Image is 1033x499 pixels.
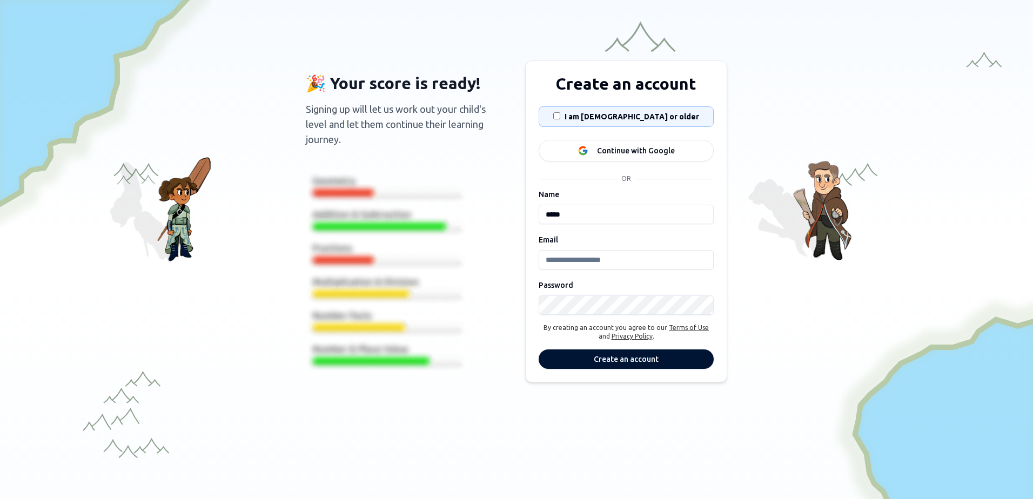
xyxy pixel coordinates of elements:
[539,349,714,369] button: Create an account
[565,111,699,122] label: I am [DEMOGRAPHIC_DATA] or older
[539,281,573,289] label: Password
[612,333,653,340] a: Privacy Policy
[539,140,714,161] button: Continue with Google
[617,174,635,183] span: OR
[539,190,559,199] label: Name
[669,324,709,331] a: Terms of Use
[306,168,468,371] img: Diagnostic Score Preview
[306,73,481,93] h2: 🎉 Your score is ready!
[539,323,714,341] div: By creating an account you agree to our and .
[597,145,675,156] div: Continue with Google
[539,235,558,244] label: Email
[556,74,696,93] h1: Create an account
[306,102,508,147] p: Signing up will let us work out your child's level and let them continue their learning journey.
